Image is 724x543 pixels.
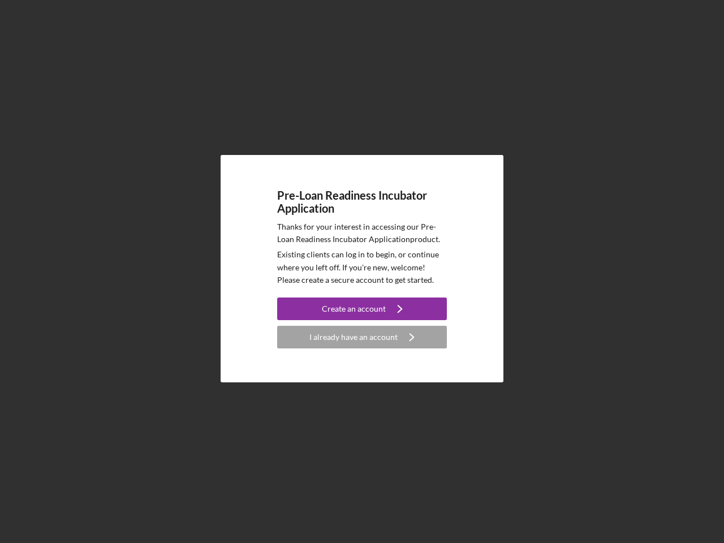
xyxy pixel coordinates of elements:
a: Create an account [277,298,447,323]
h4: Pre-Loan Readiness Incubator Application [277,189,447,215]
button: I already have an account [277,326,447,348]
p: Thanks for your interest in accessing our Pre-Loan Readiness Incubator Application product. [277,221,447,246]
button: Create an account [277,298,447,320]
div: Create an account [322,298,386,320]
div: I already have an account [309,326,398,348]
p: Existing clients can log in to begin, or continue where you left off. If you're new, welcome! Ple... [277,248,447,286]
